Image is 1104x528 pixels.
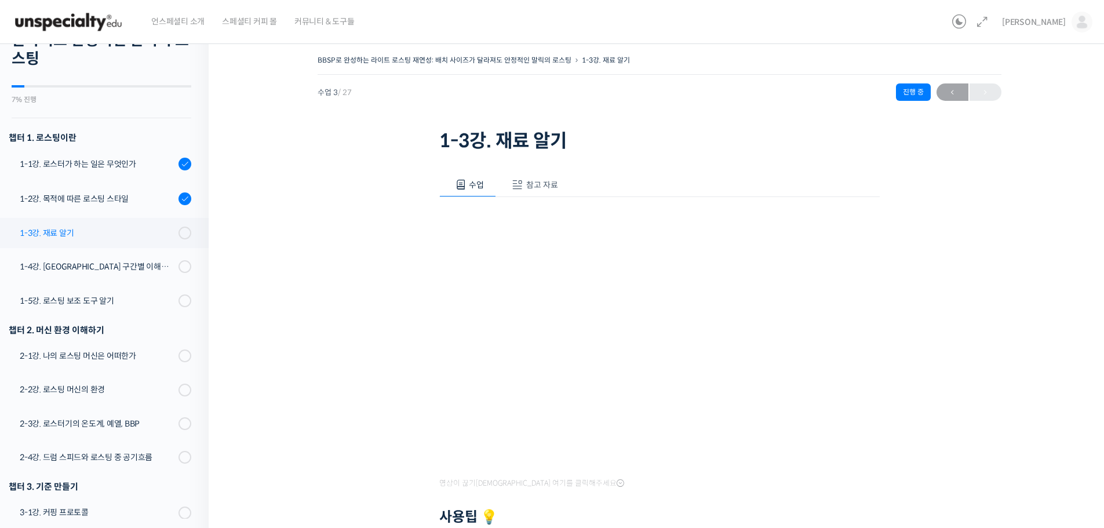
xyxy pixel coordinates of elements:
[76,367,150,396] a: 대화
[12,96,191,103] div: 7% 진행
[937,85,968,100] span: ←
[582,56,630,64] a: 1-3강. 재료 알기
[20,349,175,362] div: 2-1강. 나의 로스팅 머신은 어떠한가
[179,385,193,394] span: 설정
[3,367,76,396] a: 홈
[9,322,191,338] div: 챕터 2. 머신 환경 이해하기
[20,294,175,307] div: 1-5강. 로스팅 보조 도구 알기
[439,508,498,526] strong: 사용팁 💡
[318,56,571,64] a: BBSP로 완성하는 라이트 로스팅 재연성: 배치 사이즈가 달라져도 안정적인 말릭의 로스팅
[526,180,558,190] span: 참고 자료
[150,367,223,396] a: 설정
[37,385,43,394] span: 홈
[20,260,175,273] div: 1-4강. [GEOGRAPHIC_DATA] 구간별 이해와 용어
[20,417,175,430] div: 2-3강. 로스터기의 온도계, 예열, BBP
[20,383,175,396] div: 2-2강. 로스팅 머신의 환경
[106,385,120,395] span: 대화
[1002,17,1066,27] span: [PERSON_NAME]
[9,130,191,145] h3: 챕터 1. 로스팅이란
[9,479,191,494] div: 챕터 3. 기준 만들기
[896,83,931,101] div: 진행 중
[439,479,624,488] span: 영상이 끊기[DEMOGRAPHIC_DATA] 여기를 클릭해주세요
[20,506,175,519] div: 3-1강. 커핑 프로토콜
[318,89,352,96] span: 수업 3
[338,88,352,97] span: / 27
[20,451,175,464] div: 2-4강. 드럼 스피드와 로스팅 중 공기흐름
[20,158,175,170] div: 1-1강. 로스터가 하는 일은 무엇인가
[20,227,175,239] div: 1-3강. 재료 알기
[469,180,484,190] span: 수업
[439,130,880,152] h1: 1-3강. 재료 알기
[20,192,175,205] div: 1-2강. 목적에 따른 로스팅 스타일
[937,83,968,101] a: ←이전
